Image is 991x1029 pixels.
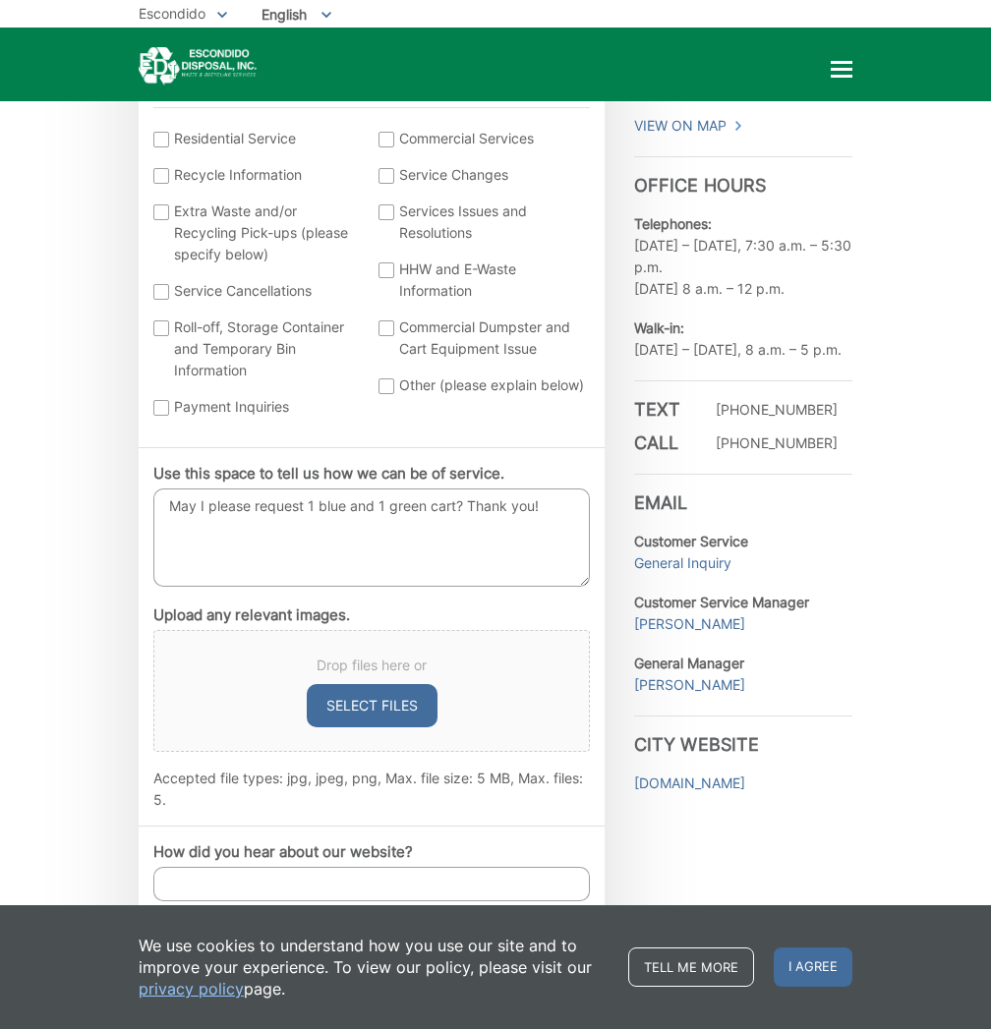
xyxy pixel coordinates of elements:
label: How did you hear about our website? [153,843,413,861]
label: HHW and E-Waste Information [379,258,585,302]
label: Commercial Dumpster and Cart Equipment Issue [379,316,585,360]
button: select files, upload any relevant images. [307,684,437,727]
label: Other (please explain below) [379,374,585,396]
p: [DATE] – [DATE], 8 a.m. – 5 p.m. [634,317,852,361]
a: EDCD logo. Return to the homepage. [139,47,257,86]
label: Upload any relevant images. [153,606,350,624]
label: Services Issues and Resolutions [379,200,585,244]
span: Drop files here or [178,655,565,676]
label: Service Cancellations [153,280,360,302]
label: Use this space to tell us how we can be of service. [153,465,504,483]
h3: Office Hours [634,156,852,197]
label: Service Changes [379,164,585,186]
h3: Call [634,432,693,454]
a: privacy policy [139,978,244,1000]
p: We use cookies to understand how you use our site and to improve your experience. To view our pol... [139,935,609,1000]
b: Telephones: [634,215,712,232]
p: [DATE] – [DATE], 7:30 a.m. – 5:30 p.m. [DATE] 8 a.m. – 12 p.m. [634,213,852,300]
label: Payment Inquiries [153,396,360,418]
h3: Text [634,399,693,421]
p: [PHONE_NUMBER] [716,399,838,421]
span: Accepted file types: jpg, jpeg, png, Max. file size: 5 MB, Max. files: 5. [153,770,583,808]
label: Extra Waste and/or Recycling Pick-ups (please specify below) [153,200,360,265]
p: [PHONE_NUMBER] [716,432,838,454]
label: Commercial Services [379,128,585,149]
span: Escondido [139,5,205,22]
label: Residential Service [153,128,360,149]
b: Walk-in: [634,319,684,336]
label: Roll-off, Storage Container and Temporary Bin Information [153,316,360,381]
label: Recycle Information [153,164,360,186]
a: View On Map [634,115,743,137]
